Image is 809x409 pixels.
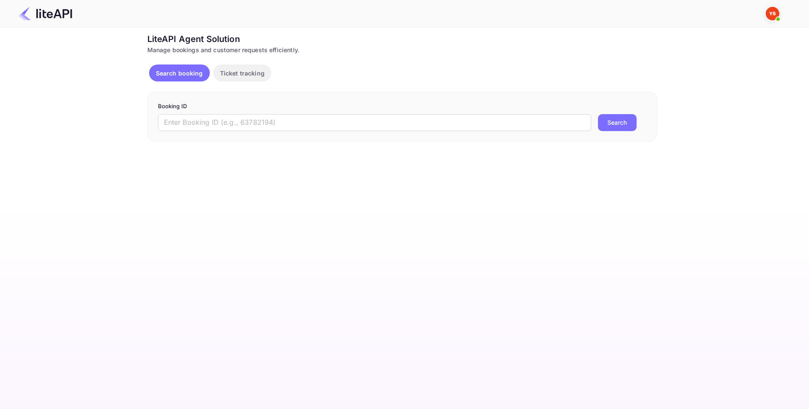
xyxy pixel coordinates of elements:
p: Search booking [156,69,203,78]
button: Search [598,114,637,131]
img: LiteAPI Logo [19,7,72,20]
div: Manage bookings and customer requests efficiently. [147,45,657,54]
img: Yandex Support [766,7,779,20]
p: Booking ID [158,102,646,111]
input: Enter Booking ID (e.g., 63782194) [158,114,591,131]
p: Ticket tracking [220,69,265,78]
div: LiteAPI Agent Solution [147,33,657,45]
